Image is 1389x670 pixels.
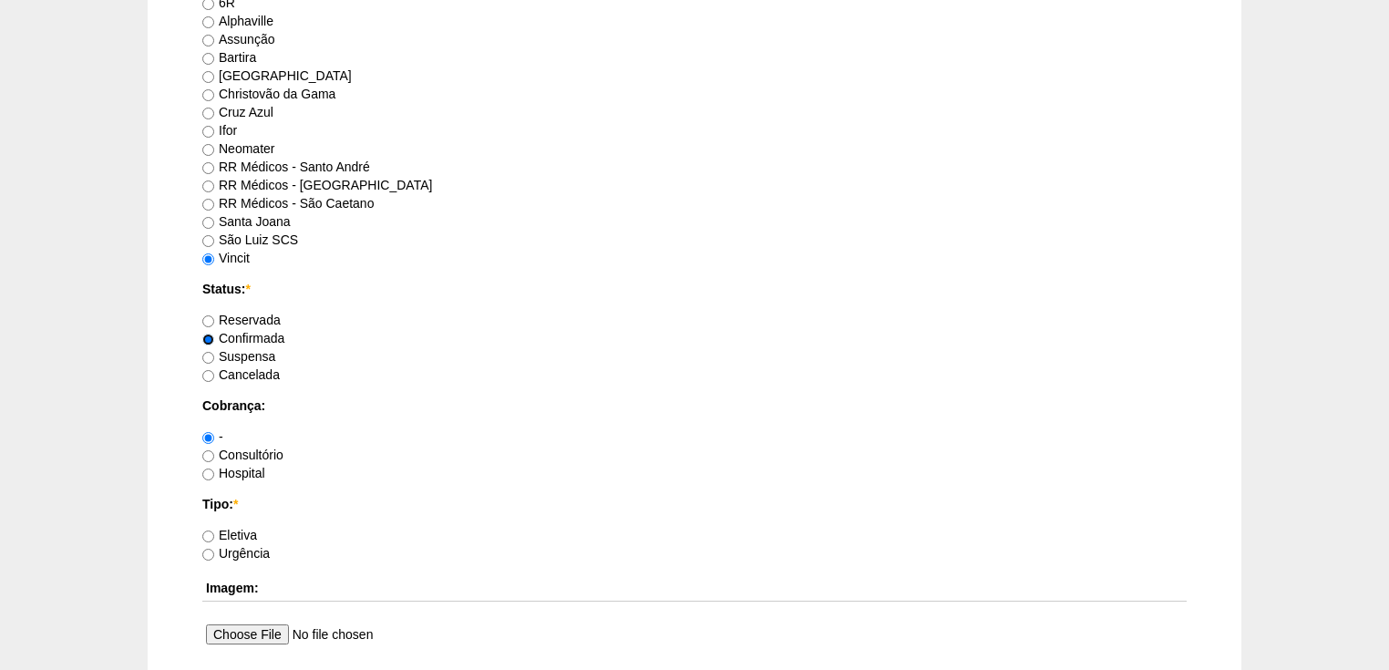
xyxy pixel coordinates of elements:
input: Assunção [202,35,214,46]
label: São Luiz SCS [202,232,298,247]
input: Consultório [202,450,214,462]
label: Bartira [202,50,256,65]
input: Confirmada [202,334,214,345]
input: São Luiz SCS [202,235,214,247]
label: Suspensa [202,349,275,364]
label: Alphaville [202,14,273,28]
label: [GEOGRAPHIC_DATA] [202,68,352,83]
input: Christovão da Gama [202,89,214,101]
input: Urgência [202,549,214,561]
input: [GEOGRAPHIC_DATA] [202,71,214,83]
label: RR Médicos - São Caetano [202,196,374,211]
input: - [202,432,214,444]
label: Vincit [202,251,250,265]
input: RR Médicos - Santo André [202,162,214,174]
input: Eletiva [202,531,214,542]
label: Consultório [202,448,283,462]
label: Cancelada [202,367,280,382]
span: Este campo é obrigatório. [233,497,238,511]
label: Eletiva [202,528,257,542]
label: - [202,429,223,444]
input: Ifor [202,126,214,138]
label: Status: [202,280,1187,298]
input: Vincit [202,253,214,265]
label: Assunção [202,32,274,46]
input: Bartira [202,53,214,65]
label: Confirmada [202,331,284,345]
label: Santa Joana [202,214,291,229]
input: Alphaville [202,16,214,28]
input: Cruz Azul [202,108,214,119]
input: RR Médicos - [GEOGRAPHIC_DATA] [202,180,214,192]
span: Este campo é obrigatório. [245,282,250,296]
label: Cobrança: [202,397,1187,415]
label: RR Médicos - Santo André [202,160,370,174]
input: Cancelada [202,370,214,382]
label: Tipo: [202,495,1187,513]
label: Neomater [202,141,274,156]
label: Urgência [202,546,270,561]
label: Reservada [202,313,281,327]
label: Cruz Azul [202,105,273,119]
input: Reservada [202,315,214,327]
input: Neomater [202,144,214,156]
label: Christovão da Gama [202,87,335,101]
label: Ifor [202,123,237,138]
input: Santa Joana [202,217,214,229]
input: Hospital [202,469,214,480]
th: Imagem: [202,575,1187,602]
input: RR Médicos - São Caetano [202,199,214,211]
label: Hospital [202,466,265,480]
input: Suspensa [202,352,214,364]
label: RR Médicos - [GEOGRAPHIC_DATA] [202,178,432,192]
